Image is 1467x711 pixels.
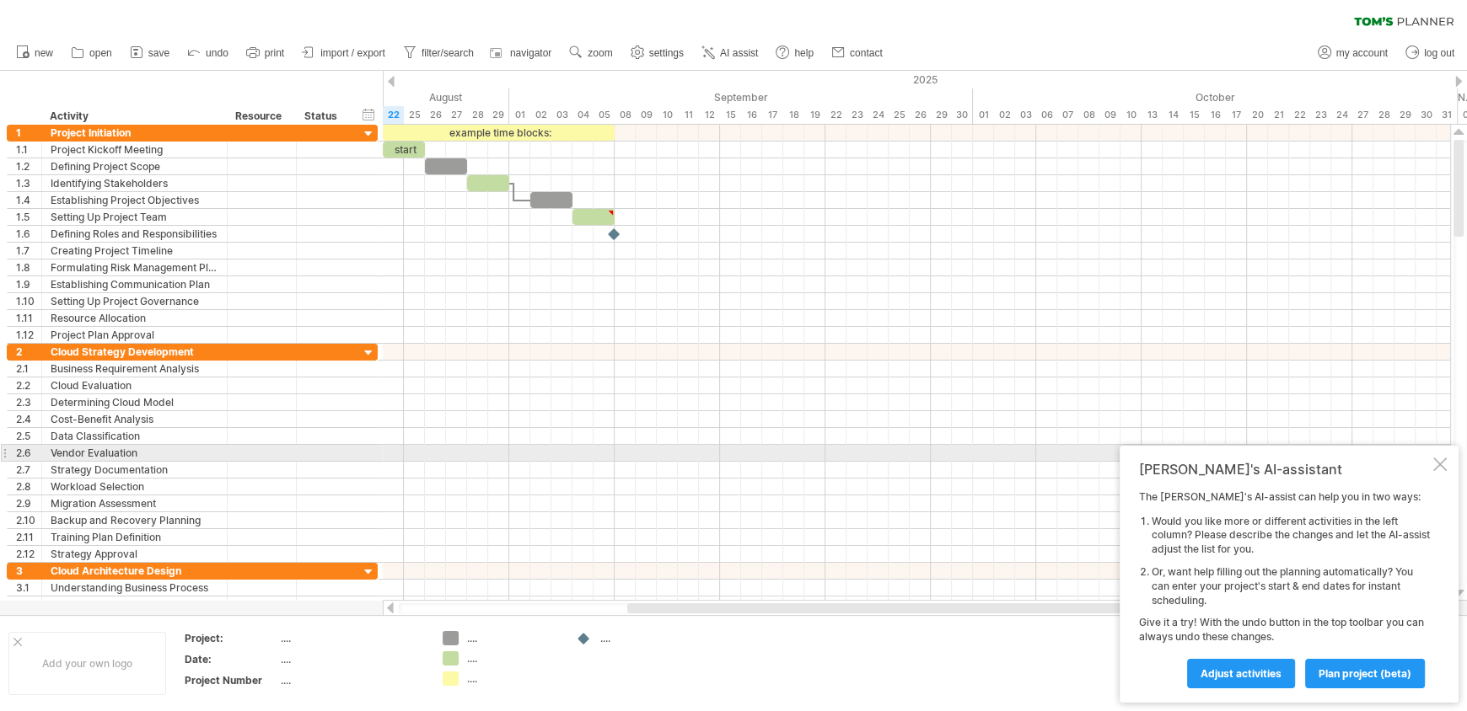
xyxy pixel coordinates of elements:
[404,106,425,124] div: Monday, 25 August 2025
[51,175,218,191] div: Identifying Stakeholders
[467,671,559,686] div: ....
[783,106,804,124] div: Thursday, 18 September 2025
[678,106,699,124] div: Thursday, 11 September 2025
[16,596,41,612] div: 3.2
[35,47,53,59] span: new
[51,596,218,612] div: Defining Technical Requirements
[952,106,973,124] div: Tuesday, 30 September 2025
[697,42,763,64] a: AI assist
[509,106,530,124] div: Monday, 1 September 2025
[320,47,385,59] span: import / export
[51,563,218,579] div: Cloud Architecture Design
[1078,106,1099,124] div: Wednesday, 8 October 2025
[1268,106,1289,124] div: Tuesday, 21 October 2025
[467,651,559,666] div: ....
[1205,106,1226,124] div: Thursday, 16 October 2025
[16,243,41,259] div: 1.7
[1352,106,1373,124] div: Monday, 27 October 2025
[51,192,218,208] div: Establishing Project Objectives
[298,42,390,64] a: import / export
[16,276,41,292] div: 1.9
[572,106,594,124] div: Thursday, 4 September 2025
[16,158,41,174] div: 1.2
[16,428,41,444] div: 2.5
[1057,106,1078,124] div: Tuesday, 7 October 2025
[383,106,404,124] div: Friday, 22 August 2025
[1437,106,1458,124] div: Friday, 31 October 2025
[1201,667,1282,680] span: Adjust activities
[973,106,994,124] div: Wednesday, 1 October 2025
[399,42,479,64] a: filter/search
[487,42,556,64] a: navigator
[741,106,762,124] div: Tuesday, 16 September 2025
[827,42,888,64] a: contact
[51,125,218,141] div: Project Initiation
[868,106,889,124] div: Wednesday, 24 September 2025
[51,428,218,444] div: Data Classification
[51,411,218,427] div: Cost-Benefit Analysis
[185,673,277,687] div: Project Number
[51,158,218,174] div: Defining Project Scope
[16,512,41,528] div: 2.10
[994,106,1015,124] div: Thursday, 2 October 2025
[281,673,422,687] div: ....
[183,42,234,64] a: undo
[16,462,41,478] div: 2.7
[425,106,446,124] div: Tuesday, 26 August 2025
[446,106,467,124] div: Wednesday, 27 August 2025
[565,42,617,64] a: zoom
[16,344,41,360] div: 2
[1305,659,1425,688] a: plan project (beta)
[1142,106,1163,124] div: Monday, 13 October 2025
[16,495,41,511] div: 2.9
[16,445,41,461] div: 2.6
[1310,106,1331,124] div: Thursday, 23 October 2025
[1424,47,1454,59] span: log out
[1401,42,1459,64] a: log out
[1373,106,1394,124] div: Tuesday, 28 October 2025
[51,478,218,494] div: Workload Selection
[51,327,218,343] div: Project Plan Approval
[1314,42,1393,64] a: my account
[636,106,657,124] div: Tuesday, 9 September 2025
[67,42,117,64] a: open
[615,106,636,124] div: Monday, 8 September 2025
[804,106,825,124] div: Friday, 19 September 2025
[8,632,166,695] div: Add your own logo
[910,106,931,124] div: Friday, 26 September 2025
[600,631,692,645] div: ....
[1099,106,1120,124] div: Thursday, 9 October 2025
[1163,106,1184,124] div: Tuesday, 14 October 2025
[467,631,559,645] div: ....
[185,631,277,645] div: Project:
[846,106,868,124] div: Tuesday, 23 September 2025
[206,47,228,59] span: undo
[649,47,684,59] span: settings
[185,652,277,666] div: Date:
[699,106,720,124] div: Friday, 12 September 2025
[242,42,289,64] a: print
[1184,106,1205,124] div: Wednesday, 15 October 2025
[889,106,910,124] div: Thursday, 25 September 2025
[1152,515,1430,557] li: Would you like more or different activities in the left column? Please describe the changes and l...
[51,445,218,461] div: Vendor Evaluation
[16,394,41,410] div: 2.3
[488,106,509,124] div: Friday, 29 August 2025
[16,175,41,191] div: 1.3
[51,142,218,158] div: Project Kickoff Meeting
[16,226,41,242] div: 1.6
[1015,106,1036,124] div: Friday, 3 October 2025
[720,47,758,59] span: AI assist
[16,377,41,393] div: 2.2
[825,106,846,124] div: Monday, 22 September 2025
[51,546,218,562] div: Strategy Approval
[16,327,41,343] div: 1.12
[594,106,615,124] div: Friday, 5 September 2025
[50,108,218,125] div: Activity
[1289,106,1310,124] div: Wednesday, 22 October 2025
[51,344,218,360] div: Cloud Strategy Development
[16,293,41,309] div: 1.10
[51,276,218,292] div: Establishing Communication Plan
[850,47,883,59] span: contact
[1336,47,1388,59] span: my account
